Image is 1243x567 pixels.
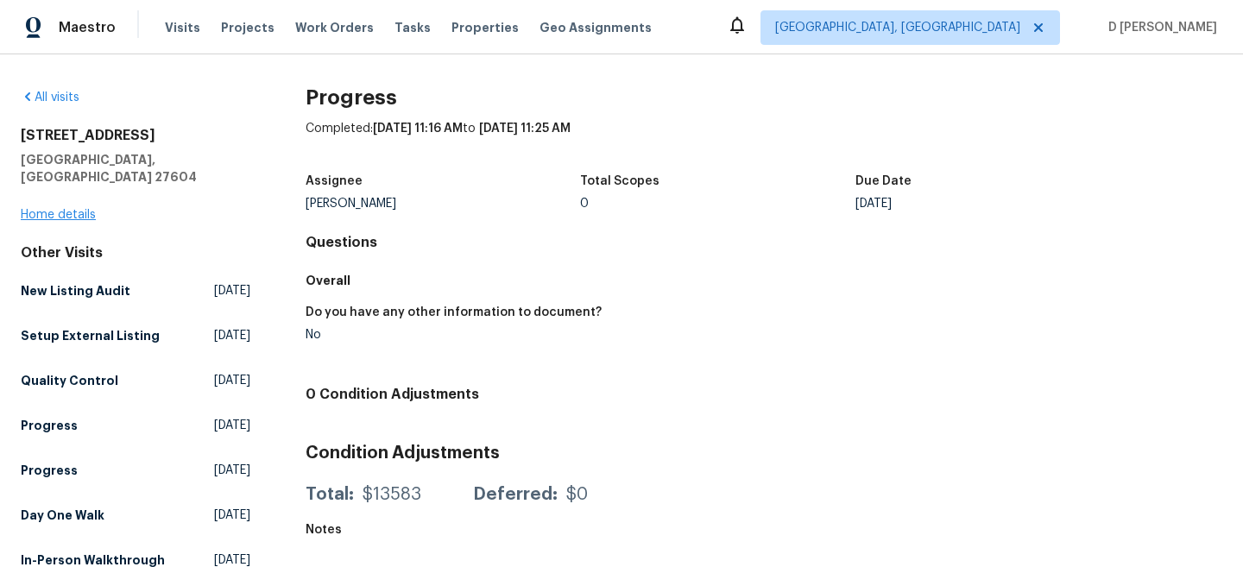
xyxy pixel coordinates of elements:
[21,417,78,434] h5: Progress
[306,524,342,536] h5: Notes
[21,507,104,524] h5: Day One Walk
[580,175,659,187] h5: Total Scopes
[363,486,421,503] div: $13583
[214,507,250,524] span: [DATE]
[306,306,602,318] h5: Do you have any other information to document?
[21,410,250,441] a: Progress[DATE]
[306,234,1222,251] h4: Questions
[21,282,130,299] h5: New Listing Audit
[306,329,750,341] div: No
[306,386,1222,403] h4: 0 Condition Adjustments
[473,486,558,503] div: Deferred:
[21,365,250,396] a: Quality Control[DATE]
[21,462,78,479] h5: Progress
[479,123,571,135] span: [DATE] 11:25 AM
[373,123,463,135] span: [DATE] 11:16 AM
[59,19,116,36] span: Maestro
[306,120,1222,165] div: Completed: to
[214,327,250,344] span: [DATE]
[306,89,1222,106] h2: Progress
[855,198,1131,210] div: [DATE]
[775,19,1020,36] span: [GEOGRAPHIC_DATA], [GEOGRAPHIC_DATA]
[539,19,652,36] span: Geo Assignments
[21,151,250,186] h5: [GEOGRAPHIC_DATA], [GEOGRAPHIC_DATA] 27604
[1101,19,1217,36] span: D [PERSON_NAME]
[21,209,96,221] a: Home details
[21,372,118,389] h5: Quality Control
[214,417,250,434] span: [DATE]
[580,198,855,210] div: 0
[21,320,250,351] a: Setup External Listing[DATE]
[21,500,250,531] a: Day One Walk[DATE]
[21,127,250,144] h2: [STREET_ADDRESS]
[21,91,79,104] a: All visits
[214,462,250,479] span: [DATE]
[306,272,1222,289] h5: Overall
[306,175,363,187] h5: Assignee
[221,19,274,36] span: Projects
[451,19,519,36] span: Properties
[306,486,354,503] div: Total:
[21,327,160,344] h5: Setup External Listing
[306,198,581,210] div: [PERSON_NAME]
[165,19,200,36] span: Visits
[855,175,912,187] h5: Due Date
[214,372,250,389] span: [DATE]
[21,244,250,261] div: Other Visits
[214,282,250,299] span: [DATE]
[566,486,588,503] div: $0
[306,444,1222,462] h3: Condition Adjustments
[295,19,374,36] span: Work Orders
[394,22,431,34] span: Tasks
[21,275,250,306] a: New Listing Audit[DATE]
[21,455,250,486] a: Progress[DATE]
